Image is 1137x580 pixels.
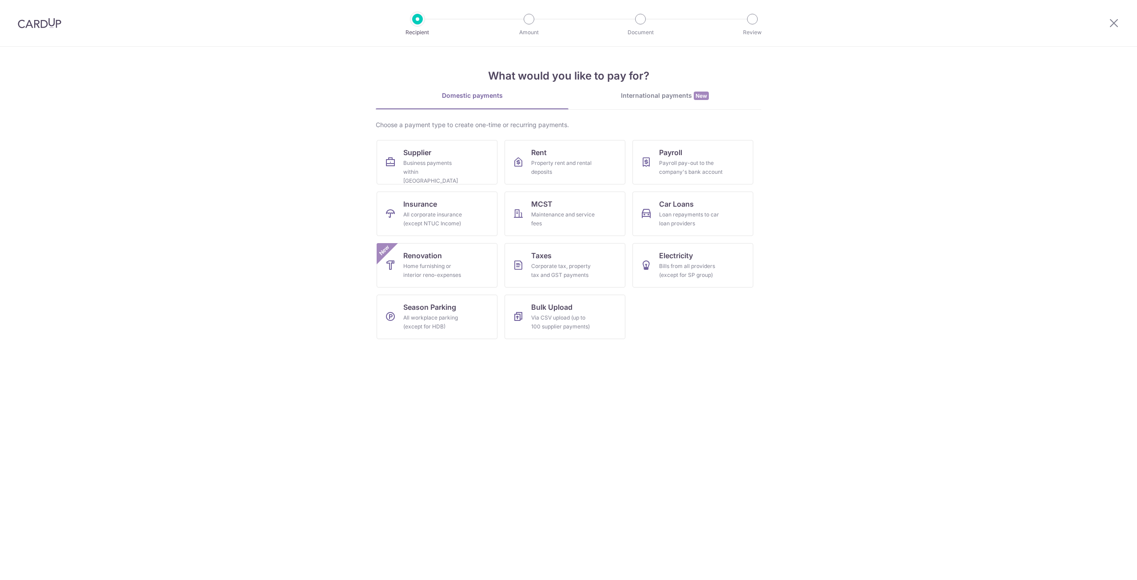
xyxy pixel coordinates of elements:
[377,243,497,288] a: RenovationHome furnishing or interior reno-expensesNew
[531,147,547,158] span: Rent
[531,302,572,312] span: Bulk Upload
[608,28,673,37] p: Document
[505,295,625,339] a: Bulk UploadVia CSV upload (up to 100 supplier payments)
[403,313,467,331] div: All workplace parking (except for HDB)
[505,243,625,288] a: TaxesCorporate tax, property tax and GST payments
[531,210,595,228] div: Maintenance and service fees
[659,147,682,158] span: Payroll
[505,140,625,184] a: RentProperty rent and rental deposits
[531,313,595,331] div: Via CSV upload (up to 100 supplier payments)
[377,140,497,184] a: SupplierBusiness payments within [GEOGRAPHIC_DATA]
[403,302,456,312] span: Season Parking
[531,159,595,176] div: Property rent and rental deposits
[632,192,753,236] a: Car LoansLoan repayments to car loan providers
[403,199,437,209] span: Insurance
[403,147,431,158] span: Supplier
[659,250,693,261] span: Electricity
[531,262,595,280] div: Corporate tax, property tax and GST payments
[18,18,61,28] img: CardUp
[632,140,753,184] a: PayrollPayroll pay-out to the company's bank account
[632,243,753,288] a: ElectricityBills from all providers (except for SP group)
[720,28,785,37] p: Review
[403,159,467,185] div: Business payments within [GEOGRAPHIC_DATA]
[505,192,625,236] a: MCSTMaintenance and service fees
[531,250,552,261] span: Taxes
[531,199,553,209] span: MCST
[659,210,723,228] div: Loan repayments to car loan providers
[1080,553,1128,576] iframe: Opens a widget where you can find more information
[376,68,761,84] h4: What would you like to pay for?
[659,159,723,176] div: Payroll pay-out to the company's bank account
[568,91,761,100] div: International payments
[694,92,709,100] span: New
[377,192,497,236] a: InsuranceAll corporate insurance (except NTUC Income)
[377,295,497,339] a: Season ParkingAll workplace parking (except for HDB)
[659,262,723,280] div: Bills from all providers (except for SP group)
[403,210,467,228] div: All corporate insurance (except NTUC Income)
[659,199,694,209] span: Car Loans
[377,243,392,258] span: New
[376,120,761,129] div: Choose a payment type to create one-time or recurring payments.
[403,250,442,261] span: Renovation
[403,262,467,280] div: Home furnishing or interior reno-expenses
[496,28,562,37] p: Amount
[376,91,568,100] div: Domestic payments
[385,28,450,37] p: Recipient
